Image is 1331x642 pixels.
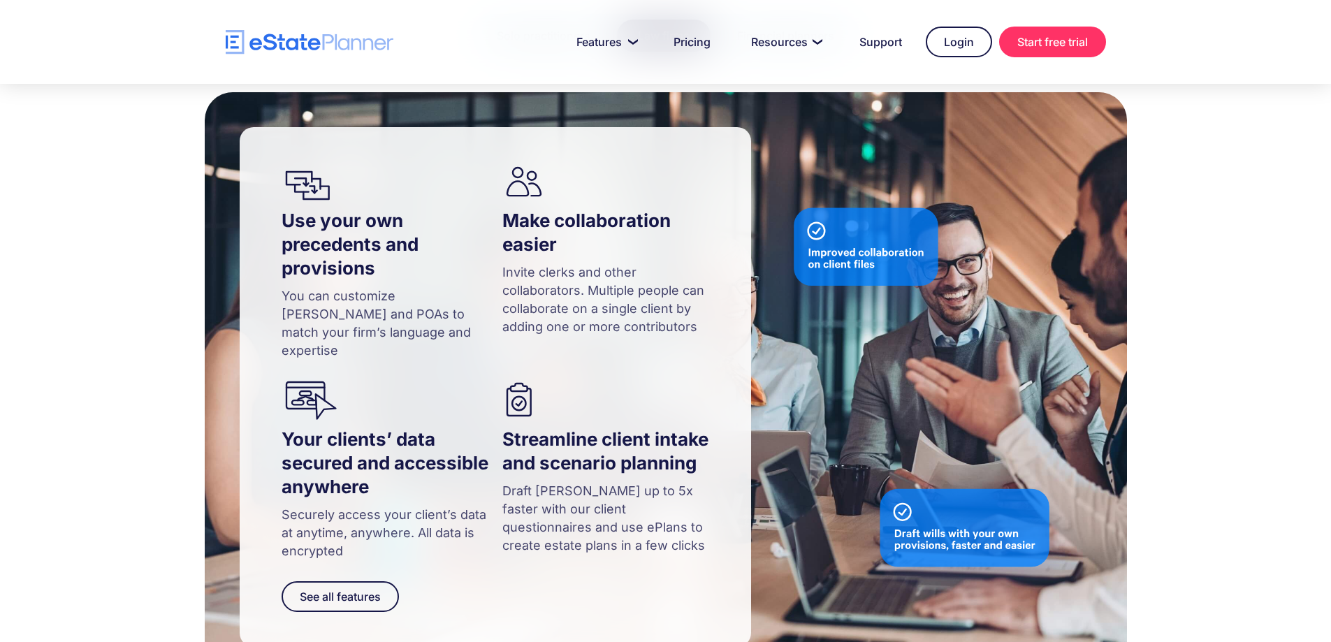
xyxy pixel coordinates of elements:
[226,30,393,54] a: home
[502,209,709,256] h4: Make collaboration easier
[843,28,919,56] a: Support
[999,27,1106,57] a: Start free trial
[657,28,727,56] a: Pricing
[560,28,650,56] a: Features
[282,209,488,280] h4: Use your own precedents and provisions
[502,482,709,555] p: Draft [PERSON_NAME] up to 5x faster with our client questionnaires and use ePlans to create estat...
[502,428,709,475] h4: Streamline client intake and scenario planning
[734,28,836,56] a: Resources
[502,162,677,202] img: icon highlighting how eState Planner improve collaboration among estate lawyers
[282,381,456,421] img: icon that highlights efficiency for estate lawyers
[926,27,992,57] a: Login
[502,263,709,336] p: Invite clerks and other collaborators. Multiple people can collaborate on a single client by addi...
[282,581,399,612] a: See all features
[282,287,488,360] p: You can customize [PERSON_NAME] and POAs to match your firm’s language and expertise
[282,428,488,499] h4: Your clients’ data secured and accessible anywhere
[282,162,456,202] img: icon of estate templates
[282,506,488,560] p: Securely access your client’s data at anytime, anywhere. All data is encrypted
[502,381,677,421] img: icon highlighting how secured client data is in eState Planner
